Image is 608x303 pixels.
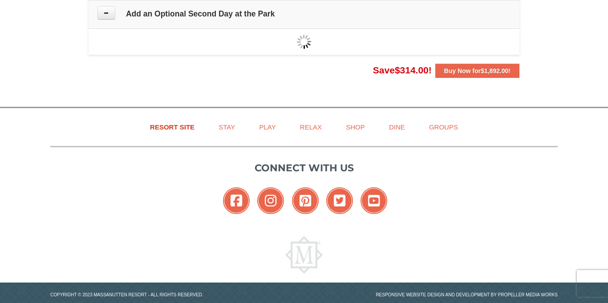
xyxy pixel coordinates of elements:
[444,67,511,74] strong: Buy Now for !
[207,117,246,137] a: Stay
[139,117,206,137] a: Resort Site
[44,291,304,298] p: Copyright © 2023 Massanutten Resort - All Rights Reserved.
[289,117,333,137] a: Relax
[335,117,376,137] a: Shop
[97,9,511,18] h4: Add an Optional Second Day at the Park
[376,292,558,297] a: Responsive website design and development by Propeller Media Works
[481,67,508,74] span: $1,892.00
[378,117,416,137] a: Dine
[373,65,432,75] span: Save !
[297,35,311,49] img: wait gif
[435,64,519,78] button: Buy Now for$1,892.00!
[395,65,429,75] span: $314.00
[418,117,469,137] a: Groups
[285,236,323,274] img: Massanutten Resort Logo
[248,117,287,137] a: Play
[50,161,558,175] p: Connect with us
